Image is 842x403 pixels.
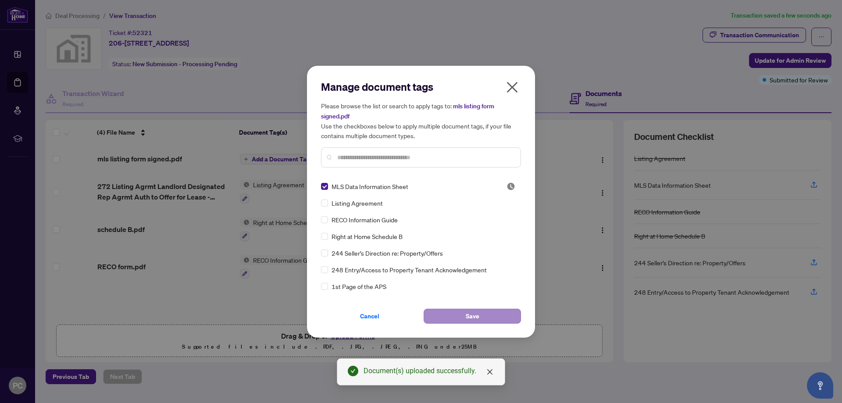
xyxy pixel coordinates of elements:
[807,372,833,399] button: Open asap
[321,80,521,94] h2: Manage document tags
[332,248,443,258] span: 244 Seller’s Direction re: Property/Offers
[466,309,479,323] span: Save
[332,265,487,275] span: 248 Entry/Access to Property Tenant Acknowledgement
[332,282,386,291] span: 1st Page of the APS
[486,368,493,375] span: close
[507,182,515,191] img: status
[332,198,383,208] span: Listing Agreement
[507,182,515,191] span: Pending Review
[348,366,358,376] span: check-circle
[332,182,408,191] span: MLS Data Information Sheet
[332,232,403,241] span: Right at Home Schedule B
[505,80,519,94] span: close
[424,309,521,324] button: Save
[332,215,398,225] span: RECO Information Guide
[485,367,495,377] a: Close
[321,102,494,120] span: mls listing form signed.pdf
[321,309,418,324] button: Cancel
[360,309,379,323] span: Cancel
[321,101,521,140] h5: Please browse the list or search to apply tags to: Use the checkboxes below to apply multiple doc...
[364,366,494,376] div: Document(s) uploaded successfully.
